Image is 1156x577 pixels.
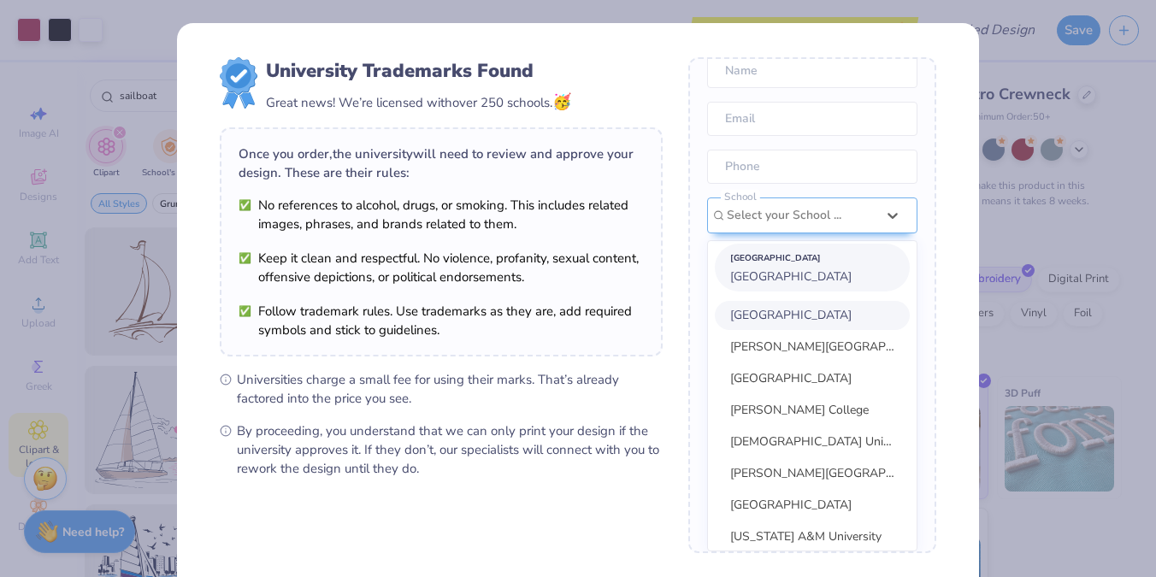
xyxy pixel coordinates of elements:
[266,57,571,85] div: University Trademarks Found
[730,433,1021,450] span: [DEMOGRAPHIC_DATA] University of Health Sciences
[730,497,852,513] span: [GEOGRAPHIC_DATA]
[730,402,869,418] span: [PERSON_NAME] College
[239,144,644,182] div: Once you order, the university will need to review and approve your design. These are their rules:
[730,268,852,285] span: [GEOGRAPHIC_DATA]
[730,465,947,481] span: [PERSON_NAME][GEOGRAPHIC_DATA]
[707,102,917,136] input: Email
[237,370,663,408] span: Universities charge a small fee for using their marks. That’s already factored into the price you...
[707,150,917,184] input: Phone
[730,307,852,323] span: [GEOGRAPHIC_DATA]
[552,91,571,112] span: 🥳
[237,421,663,478] span: By proceeding, you understand that we can only print your design if the university approves it. I...
[266,91,571,114] div: Great news! We’re licensed with over 250 schools.
[220,57,257,109] img: license-marks-badge.png
[730,370,852,386] span: [GEOGRAPHIC_DATA]
[730,249,894,268] div: [GEOGRAPHIC_DATA]
[730,528,882,545] span: [US_STATE] A&M University
[239,249,644,286] li: Keep it clean and respectful. No violence, profanity, sexual content, offensive depictions, or po...
[239,196,644,233] li: No references to alcohol, drugs, or smoking. This includes related images, phrases, and brands re...
[707,54,917,88] input: Name
[730,339,947,355] span: [PERSON_NAME][GEOGRAPHIC_DATA]
[239,302,644,339] li: Follow trademark rules. Use trademarks as they are, add required symbols and stick to guidelines.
